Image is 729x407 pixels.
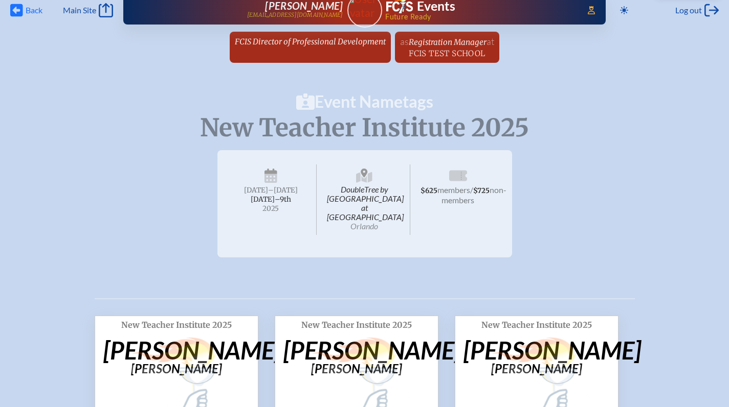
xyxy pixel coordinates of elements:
span: Log out [675,5,702,15]
span: / [470,185,473,195]
span: 2025 [234,205,308,212]
a: asRegistration ManageratFCIS Test School [396,32,498,63]
h1: Event Nametags [95,93,635,110]
span: [DATE] [244,186,268,195]
span: $625 [421,186,437,195]
p: New Teacher Institute 2025 [103,320,250,330]
p: [EMAIL_ADDRESS][DOMAIN_NAME] [247,12,343,18]
span: DoubleTree by [GEOGRAPHIC_DATA] at [GEOGRAPHIC_DATA] [319,164,410,235]
span: Registration Manager [409,37,487,47]
span: as [400,36,409,47]
p: New Teacher Institute 2025 [95,114,635,142]
span: at [487,36,494,47]
a: FCIS Director of Professional Development [231,32,390,51]
span: non-members [441,185,506,205]
span: Main Site [63,5,96,15]
p: New Teacher Institute 2025 [463,320,610,330]
span: Back [26,5,42,15]
span: Future Ready [385,13,573,20]
a: Main Site [63,3,113,17]
span: FCIS Test School [409,49,485,58]
span: Orlando [350,221,378,231]
span: –[DATE] [268,186,298,195]
p: New Teacher Institute 2025 [283,320,430,330]
span: $725 [473,186,490,195]
span: FCIS Director of Professional Development [235,37,386,46]
span: [DATE]–⁠9th [251,195,291,204]
span: members [437,185,470,195]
